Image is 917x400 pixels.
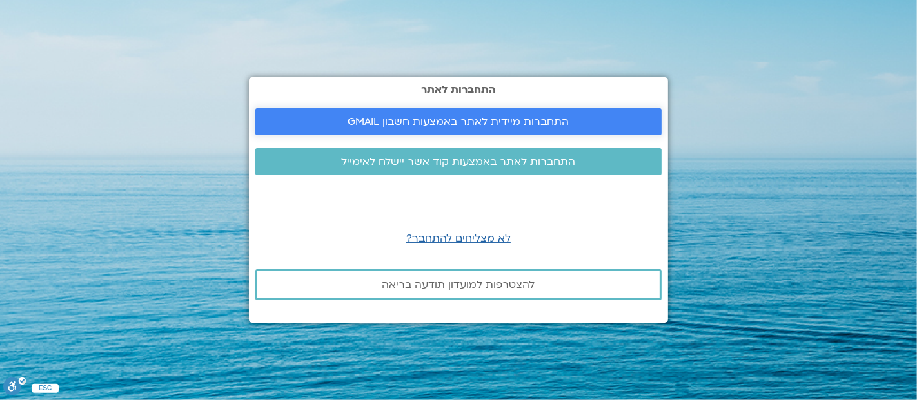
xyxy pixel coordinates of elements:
span: התחברות מיידית לאתר באמצעות חשבון GMAIL [348,116,569,128]
a: התחברות לאתר באמצעות קוד אשר יישלח לאימייל [255,148,662,175]
a: לא מצליחים להתחבר? [406,231,511,245]
h2: התחברות לאתר [255,84,662,95]
a: להצטרפות למועדון תודעה בריאה [255,269,662,300]
span: להצטרפות למועדון תודעה בריאה [382,279,535,290]
span: התחברות לאתר באמצעות קוד אשר יישלח לאימייל [342,156,576,167]
a: התחברות מיידית לאתר באמצעות חשבון GMAIL [255,108,662,135]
